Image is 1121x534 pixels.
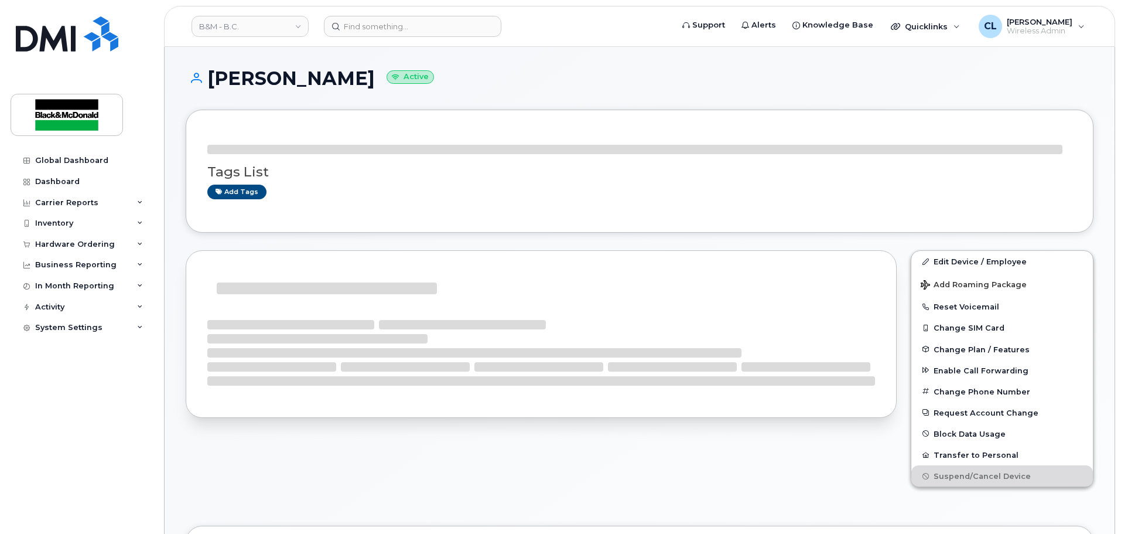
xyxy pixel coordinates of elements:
[207,165,1072,179] h3: Tags List
[911,423,1093,444] button: Block Data Usage
[911,360,1093,381] button: Enable Call Forwarding
[911,251,1093,272] a: Edit Device / Employee
[934,472,1031,481] span: Suspend/Cancel Device
[911,402,1093,423] button: Request Account Change
[207,185,266,199] a: Add tags
[934,345,1030,353] span: Change Plan / Features
[911,296,1093,317] button: Reset Voicemail
[186,68,1093,89] h1: [PERSON_NAME]
[921,280,1027,291] span: Add Roaming Package
[911,381,1093,402] button: Change Phone Number
[911,339,1093,360] button: Change Plan / Features
[934,366,1028,375] span: Enable Call Forwarding
[911,465,1093,487] button: Suspend/Cancel Device
[387,70,434,84] small: Active
[911,444,1093,465] button: Transfer to Personal
[911,272,1093,296] button: Add Roaming Package
[911,317,1093,338] button: Change SIM Card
